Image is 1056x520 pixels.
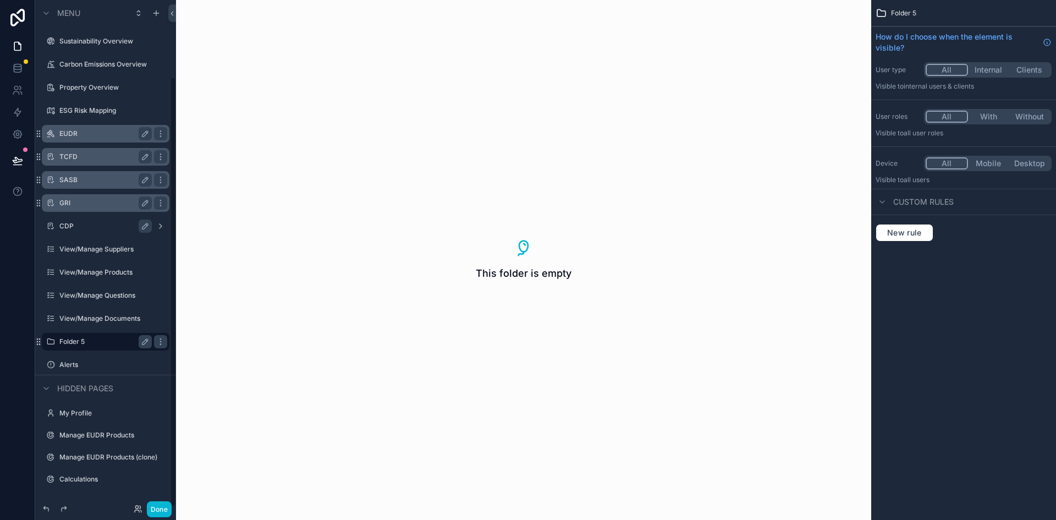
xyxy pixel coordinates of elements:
button: All [926,111,968,123]
span: Custom rules [893,196,954,207]
label: Carbon Emissions Overview [59,60,167,69]
button: Mobile [968,157,1009,169]
p: Visible to [876,82,1052,91]
button: All [926,64,968,76]
p: Visible to [876,129,1052,138]
label: Folder 5 [59,337,147,346]
label: EUDR [59,129,147,138]
label: User type [876,65,920,74]
label: Calculations [59,475,167,484]
label: Manage EUDR Products (clone) [59,453,167,462]
label: Property Overview [59,83,167,92]
span: Internal users & clients [904,82,974,90]
label: CDP [59,222,147,231]
span: This folder is empty [476,266,571,281]
label: View/Manage Questions [59,291,167,300]
label: View/Manage Products [59,268,167,277]
p: Visible to [876,176,1052,184]
button: Done [147,501,172,517]
label: Sustainability Overview [59,37,167,46]
button: Clients [1009,64,1050,76]
label: GRI [59,199,147,207]
label: Manage EUDR Products [59,431,167,440]
label: User roles [876,112,920,121]
button: With [968,111,1009,123]
span: all users [904,176,930,184]
label: ESG Risk Mapping [59,106,167,115]
span: Hidden pages [57,383,113,394]
label: TCFD [59,152,147,161]
label: SASB [59,176,147,184]
button: Internal [968,64,1009,76]
button: Without [1009,111,1050,123]
span: New rule [883,228,926,238]
label: View/Manage Documents [59,314,167,323]
span: Folder 5 [891,9,916,18]
label: Device [876,159,920,168]
button: Desktop [1009,157,1050,169]
span: All user roles [904,129,943,137]
a: How do I choose when the element is visible? [876,31,1052,53]
span: How do I choose when the element is visible? [876,31,1038,53]
span: Menu [57,8,80,19]
button: New rule [876,224,933,242]
label: View/Manage Suppliers [59,245,167,254]
label: Alerts [59,360,167,369]
button: All [926,157,968,169]
label: My Profile [59,409,167,418]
